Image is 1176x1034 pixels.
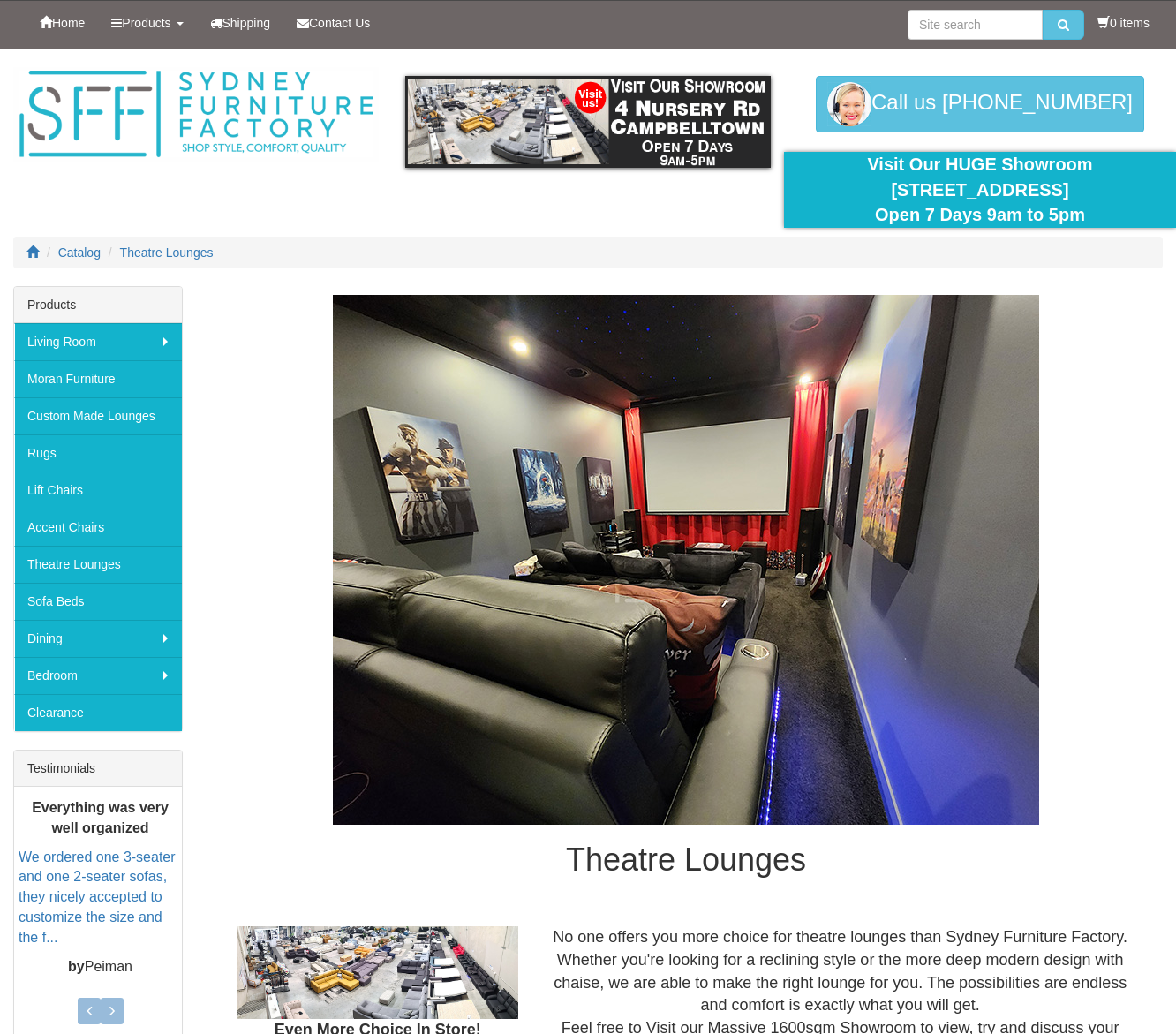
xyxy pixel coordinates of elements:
a: Catalog [58,245,101,260]
a: Contact Us [283,1,383,45]
a: Rugs [14,434,182,472]
a: Theatre Lounges [120,245,214,260]
a: Sofa Beds [14,583,182,620]
li: 0 items [1097,14,1150,32]
div: Testimonials [14,751,182,787]
input: Site search [908,10,1043,40]
span: Shipping [222,16,271,30]
span: Contact Us [309,16,370,30]
a: Moran Furniture [14,360,182,397]
a: Dining [14,620,182,657]
img: showroom.gif [405,76,771,168]
a: Home [26,1,98,45]
div: Products [14,287,182,323]
a: Shipping [197,1,284,45]
a: Products [98,1,196,45]
a: Clearance [14,694,182,731]
h1: Theatre Lounges [209,842,1163,878]
p: Peiman [19,956,182,977]
img: Theatre Lounges [333,295,1039,825]
img: Showroom [237,926,518,1018]
b: by [68,958,85,973]
div: Visit Our HUGE Showroom [STREET_ADDRESS] Open 7 Days 9am to 5pm [797,152,1163,228]
a: We ordered one 3-seater and one 2-seater sofas, they nicely accepted to customize the size and th... [19,849,176,944]
a: Lift Chairs [14,472,182,509]
a: Bedroom [14,657,182,694]
a: Theatre Lounges [14,546,182,583]
a: Custom Made Lounges [14,397,182,434]
span: Products [122,16,170,30]
a: Accent Chairs [14,509,182,546]
a: Living Room [14,323,182,360]
span: Home [52,16,85,30]
b: Everything was very well organized [32,800,169,835]
img: Sydney Furniture Factory [13,67,379,162]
